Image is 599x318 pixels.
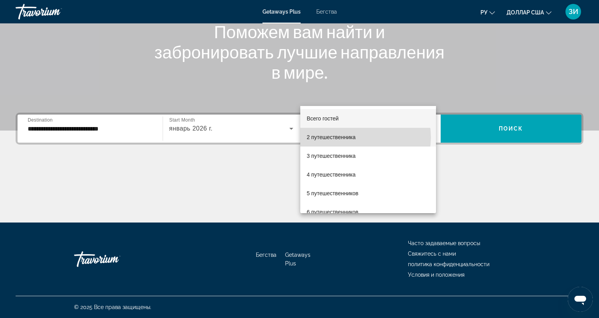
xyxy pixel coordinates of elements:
[307,190,358,196] font: 5 путешественников
[307,115,338,122] font: Всего гостей
[307,134,355,140] font: 2 путешественника
[307,209,358,215] font: 6 путешественников
[568,287,593,312] iframe: Кнопка запуска окна обмена сообщениями
[307,171,355,178] font: 4 путешественника
[307,153,355,159] font: 3 путешественника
